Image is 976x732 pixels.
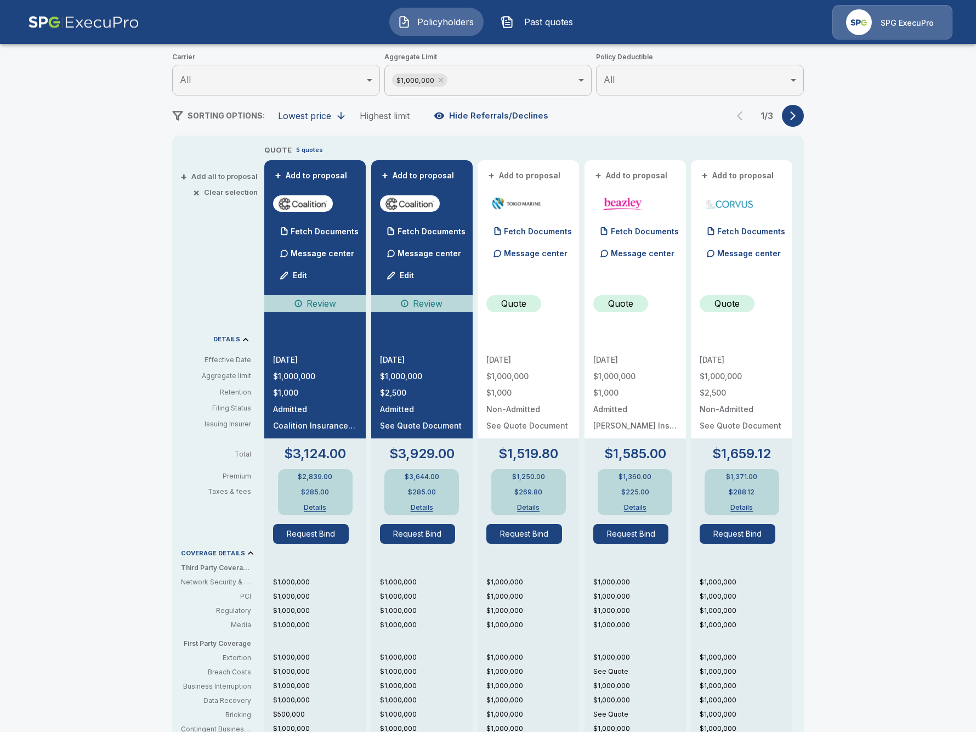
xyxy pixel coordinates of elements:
button: +Add to proposal [273,170,350,182]
p: $1,000,000 [700,695,792,705]
p: See Quote Document [700,422,784,430]
p: COVERAGE DETAILS [181,550,245,556]
span: All [604,74,615,85]
div: Lowest price [278,110,331,121]
p: $1,000,000 [273,577,366,587]
p: $2,500 [380,389,464,397]
p: Bricking [181,710,251,720]
p: Fetch Documents [504,228,572,235]
p: $285.00 [408,489,436,495]
p: $1,000,000 [380,652,473,662]
p: Fetch Documents [611,228,679,235]
p: Admitted [380,406,464,413]
p: $1,000,000 [593,652,686,662]
p: $1,000,000 [486,606,579,616]
p: Media [181,620,251,630]
button: Details [293,504,337,511]
p: Extortion [181,653,251,663]
div: $1,000,000 [392,74,447,87]
button: Request Bind [273,524,349,544]
span: Request Bind [486,524,570,544]
p: $1,000,000 [593,695,686,705]
button: Past quotes IconPast quotes [492,8,587,36]
p: See Quote [593,667,686,677]
button: ×Clear selection [195,189,258,196]
img: tmhcccyber [491,195,542,212]
p: Message center [504,247,568,259]
button: Details [720,504,764,511]
p: Fetch Documents [398,228,466,235]
p: $1,000,000 [273,667,366,677]
button: Request Bind [593,524,669,544]
p: $1,000 [593,389,677,397]
p: $285.00 [301,489,329,495]
button: +Add all to proposal [183,173,258,180]
p: $1,000,000 [700,373,784,380]
span: + [180,173,187,180]
p: $1,585.00 [604,447,666,460]
p: $1,371.00 [726,474,757,480]
p: $1,000,000 [380,667,473,677]
span: Past quotes [518,15,578,29]
p: $225.00 [621,489,649,495]
p: Breach Costs [181,667,251,677]
span: + [595,172,602,179]
p: Non-Admitted [486,406,570,413]
p: Premium [181,473,260,480]
span: Request Bind [273,524,357,544]
p: $1,000,000 [486,667,579,677]
p: $1,000,000 [273,652,366,662]
img: AA Logo [28,5,139,40]
p: Message center [611,247,674,259]
p: [DATE] [380,356,464,364]
p: $1,000,000 [380,592,473,601]
p: Message center [291,247,354,259]
p: $1,000,000 [700,606,792,616]
p: $1,000 [486,389,570,397]
p: $1,000,000 [593,592,686,601]
button: Edit [382,264,419,286]
p: $3,929.00 [389,447,455,460]
p: $1,000,000 [593,373,677,380]
button: Details [613,504,657,511]
p: See Quote [593,710,686,719]
p: $1,000,000 [700,652,792,662]
p: $1,000,000 [700,710,792,719]
p: Review [307,297,336,310]
p: Fetch Documents [291,228,359,235]
p: See Quote Document [486,422,570,430]
p: $3,124.00 [284,447,346,460]
p: $1,000,000 [700,681,792,691]
p: $2,500 [700,389,784,397]
img: beazleycyber [598,195,649,212]
button: +Add to proposal [593,170,670,182]
span: Aggregate Limit [384,52,592,63]
p: $288.12 [729,489,754,495]
p: $1,000,000 [486,652,579,662]
button: +Add to proposal [380,170,457,182]
p: $1,000,000 [486,681,579,691]
p: Admitted [593,406,677,413]
p: DETAILS [213,336,240,342]
button: Request Bind [380,524,456,544]
img: Past quotes Icon [501,15,514,29]
p: $1,000,000 [380,606,473,616]
p: Message center [717,247,781,259]
p: 1 / 3 [756,111,778,120]
p: $1,000,000 [700,592,792,601]
button: Details [400,504,444,511]
p: $1,000,000 [486,620,579,630]
button: Hide Referrals/Declines [432,105,553,126]
p: [DATE] [486,356,570,364]
p: Non-Admitted [700,406,784,413]
p: $1,000,000 [486,695,579,705]
span: Policy Deductible [596,52,804,63]
span: Request Bind [380,524,464,544]
p: Data Recovery [181,696,251,706]
span: Request Bind [700,524,784,544]
p: First Party Coverage [181,639,260,649]
span: Carrier [172,52,380,63]
p: $3,644.00 [405,474,439,480]
p: Beazley Insurance Company, Inc. [593,422,677,430]
button: +Add to proposal [700,170,776,182]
